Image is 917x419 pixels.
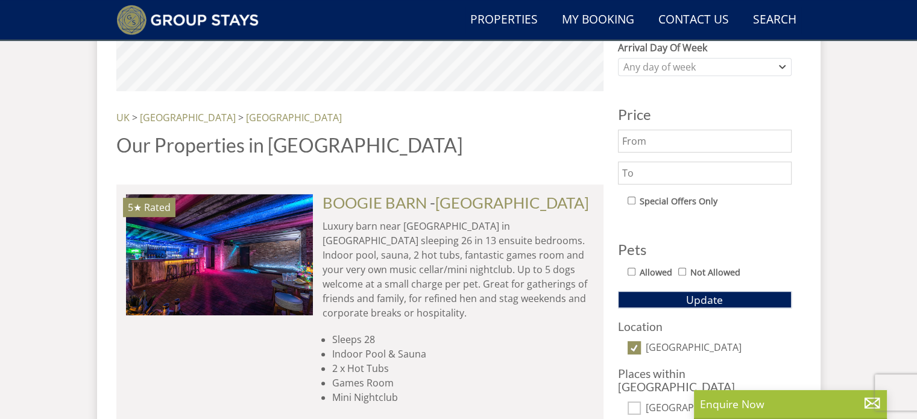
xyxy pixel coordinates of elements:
[686,292,723,307] span: Update
[640,195,717,208] label: Special Offers Only
[646,402,792,415] label: [GEOGRAPHIC_DATA]
[140,111,236,124] a: [GEOGRAPHIC_DATA]
[618,291,792,308] button: Update
[646,342,792,355] label: [GEOGRAPHIC_DATA]
[430,194,589,212] span: -
[332,347,594,361] li: Indoor Pool & Sauna
[116,134,603,156] h1: Our Properties in [GEOGRAPHIC_DATA]
[618,107,792,122] h3: Price
[618,242,792,257] h3: Pets
[618,162,792,184] input: To
[332,376,594,390] li: Games Room
[116,111,130,124] a: UK
[654,7,734,34] a: Contact Us
[332,361,594,376] li: 2 x Hot Tubs
[690,266,740,279] label: Not Allowed
[618,367,792,392] h3: Places within [GEOGRAPHIC_DATA]
[332,332,594,347] li: Sleeps 28
[618,130,792,153] input: From
[618,320,792,333] h3: Location
[465,7,543,34] a: Properties
[557,7,639,34] a: My Booking
[128,201,142,214] span: BOOGIE BARN has a 5 star rating under the Quality in Tourism Scheme
[126,194,313,315] img: Boogie-Barn-nottinghamshire-holiday-home-accomodation-sleeping-13.original.jpg
[116,5,259,35] img: Group Stays
[126,194,313,315] a: 5★ Rated
[332,390,594,405] li: Mini Nightclub
[618,58,792,76] div: Combobox
[620,60,777,74] div: Any day of week
[132,111,137,124] span: >
[144,201,171,214] span: Rated
[246,111,342,124] a: [GEOGRAPHIC_DATA]
[435,194,589,212] a: [GEOGRAPHIC_DATA]
[640,266,672,279] label: Allowed
[323,194,427,212] a: BOOGIE BARN
[700,396,881,412] p: Enquire Now
[238,111,244,124] span: >
[748,7,801,34] a: Search
[618,40,792,55] label: Arrival Day Of Week
[323,219,594,320] p: Luxury barn near [GEOGRAPHIC_DATA] in [GEOGRAPHIC_DATA] sleeping 26 in 13 ensuite bedrooms. Indoo...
